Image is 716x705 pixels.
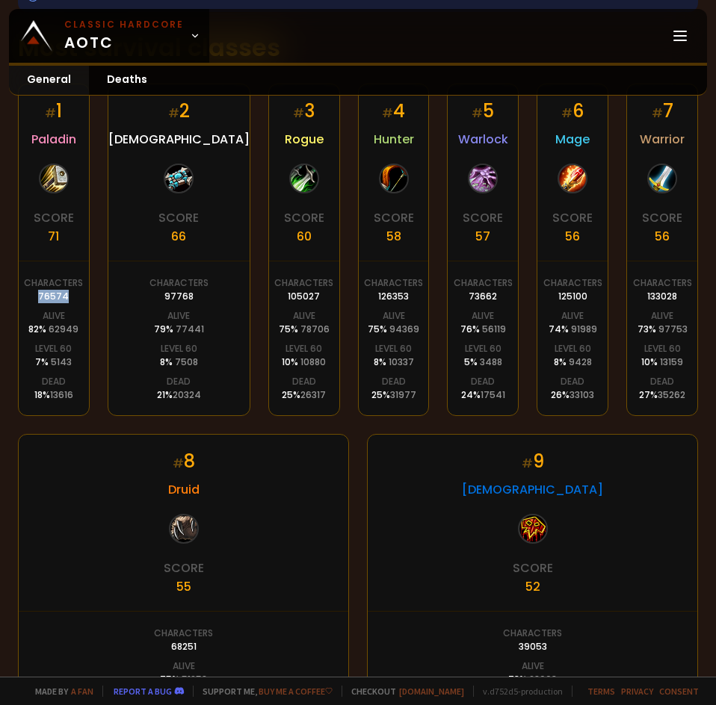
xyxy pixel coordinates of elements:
[374,355,414,369] div: 8 %
[154,323,204,336] div: 79 %
[182,673,207,686] span: 51258
[472,105,483,122] small: #
[570,388,594,401] span: 33103
[274,276,333,290] div: Characters
[31,130,76,149] span: Paladin
[389,323,419,335] span: 94369
[390,388,416,401] span: 31977
[463,208,503,227] div: Score
[158,208,199,227] div: Score
[342,686,464,697] span: Checkout
[45,98,62,124] div: 1
[157,388,201,402] div: 21 %
[382,105,393,122] small: #
[454,276,513,290] div: Characters
[43,309,65,323] div: Alive
[38,290,69,303] div: 76574
[458,130,508,149] span: Warlock
[587,686,615,697] a: Terms
[293,309,315,323] div: Alive
[168,480,200,499] span: Druid
[173,448,195,474] div: 8
[652,98,673,124] div: 7
[519,640,547,653] div: 39053
[9,9,209,63] a: Classic HardcoreAOTC
[513,559,553,577] div: Score
[45,105,56,122] small: #
[286,342,322,355] div: Level 60
[9,66,89,95] a: General
[161,342,197,355] div: Level 60
[462,480,603,499] span: [DEMOGRAPHIC_DATA]
[292,375,316,388] div: Dead
[282,388,326,402] div: 25 %
[173,455,184,472] small: #
[461,388,505,402] div: 24 %
[503,627,562,640] div: Characters
[554,355,592,369] div: 8 %
[64,18,184,31] small: Classic Hardcore
[160,355,198,369] div: 8 %
[480,355,502,368] span: 3488
[561,105,573,122] small: #
[300,355,326,368] span: 10880
[368,323,419,336] div: 75 %
[472,98,494,124] div: 5
[378,290,409,303] div: 126353
[644,342,681,355] div: Level 60
[279,323,330,336] div: 75 %
[167,309,190,323] div: Alive
[167,375,191,388] div: Dead
[293,105,304,122] small: #
[621,686,653,697] a: Privacy
[558,290,587,303] div: 125100
[383,309,405,323] div: Alive
[176,323,204,335] span: 77441
[561,309,584,323] div: Alive
[28,323,78,336] div: 82 %
[364,276,423,290] div: Characters
[71,686,93,697] a: a fan
[175,355,198,368] span: 7508
[482,323,506,335] span: 56119
[658,388,685,401] span: 35262
[638,323,688,336] div: 73 %
[464,355,502,369] div: 5 %
[293,98,315,124] div: 3
[555,130,590,149] span: Mage
[108,130,250,149] span: [DEMOGRAPHIC_DATA]
[650,375,674,388] div: Dead
[51,355,72,368] span: 5143
[50,388,73,401] span: 13616
[465,342,501,355] div: Level 60
[469,290,497,303] div: 73662
[522,448,544,474] div: 9
[529,673,557,686] span: 28663
[641,355,683,369] div: 10 %
[176,577,191,596] div: 55
[522,659,544,673] div: Alive
[386,227,401,246] div: 58
[508,673,557,686] div: 73 %
[659,686,699,697] a: Consent
[561,98,584,124] div: 6
[389,355,414,368] span: 10337
[64,18,184,54] span: AOTC
[164,559,204,577] div: Score
[633,276,692,290] div: Characters
[522,455,533,472] small: #
[282,355,326,369] div: 10 %
[651,309,673,323] div: Alive
[561,375,584,388] div: Dead
[549,323,597,336] div: 74 %
[114,686,172,697] a: Report a bug
[525,577,540,596] div: 52
[193,686,333,697] span: Support me,
[34,208,74,227] div: Score
[382,98,405,124] div: 4
[24,276,83,290] div: Characters
[473,686,563,697] span: v. d752d5 - production
[154,627,213,640] div: Characters
[26,686,93,697] span: Made by
[565,227,580,246] div: 56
